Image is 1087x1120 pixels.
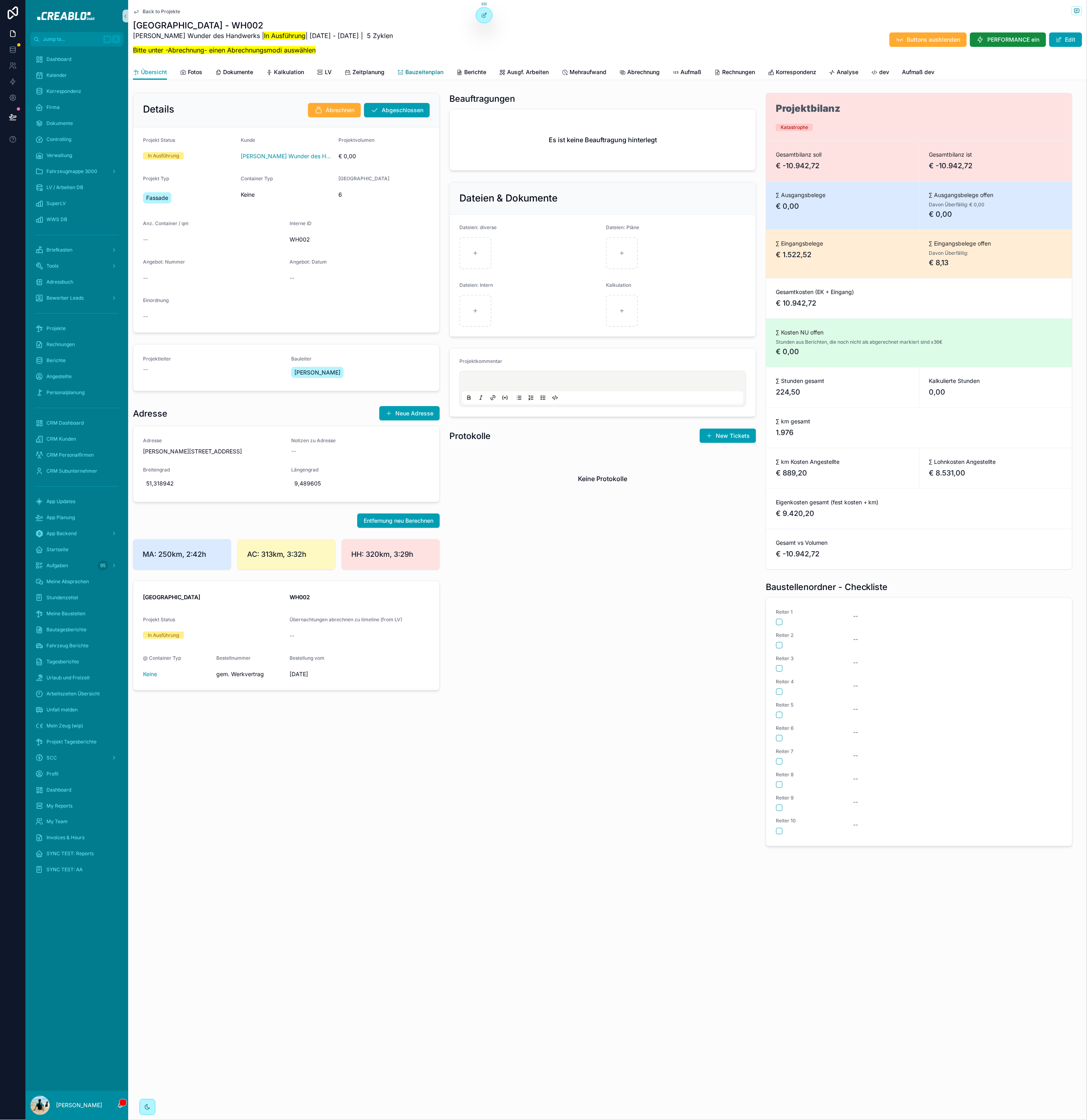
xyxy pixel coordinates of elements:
span: Entfernung neu Berechnen [364,517,433,525]
span: 224,50 [776,387,910,398]
span: WWS DB [46,216,67,223]
a: My Reports [30,799,123,813]
span: Angebot: Datum [290,259,327,265]
span: Meine Absprachen [46,578,89,585]
span: -- [143,236,148,244]
span: ∑ Ausgangsbelege [776,191,910,199]
span: Reiter 9 [776,795,840,801]
span: Dokumente [46,120,73,127]
a: Übersicht [133,65,167,80]
span: Stunden aus Berichten, die noch nicht als abgerechnet markiert sind x36€ [776,339,943,345]
span: Bauleiter [291,356,430,362]
span: € 0,00 [929,209,1063,220]
a: LV / Arbeiten DB [30,180,123,195]
span: Meine Baustellen [46,610,85,617]
span: SYNC TEST: AA [46,867,83,873]
span: Anz. Container / qm [143,220,189,226]
span: Bestellnummer [216,655,251,661]
span: Dashboard [46,56,71,62]
a: Rechnungen [714,65,755,81]
a: Unfall melden [30,703,123,717]
span: Rechnungen [46,341,75,348]
span: Aufgaben [46,562,68,569]
span: Tools [46,263,58,269]
span: 9,489605 [294,479,427,487]
span: Eigenkosten gesamt (fest kosten + km) [776,498,1063,506]
h1: Adresse [133,408,167,419]
span: Bautagesberichte [46,626,87,633]
span: Adressbuch [46,279,73,285]
a: Meine Absprachen [30,574,123,589]
div: -- [853,682,858,690]
span: [PERSON_NAME] Wunder des Handwerks [241,152,332,160]
span: -- [291,447,296,455]
a: SuperLV [30,196,123,211]
span: ∑ Eingangsbelege [776,240,910,248]
a: Dashboard [30,52,123,66]
span: ∑ Ausgangsbelege offen [929,191,1063,199]
a: Urlaub und Freizeit [30,671,123,685]
span: Mein Zeug (wip) [46,723,83,729]
span: CRM Subunternehmer [46,468,97,474]
span: Bewerber Leads [46,295,84,301]
a: Bauzeitenplan [397,65,443,81]
span: Reiter 2 [776,632,840,639]
a: Stundenzettel [30,590,123,605]
span: Kunde [241,137,255,143]
a: Aufmaß dev [902,65,935,81]
a: Verwaltung [30,148,123,163]
a: Dokumente [30,116,123,131]
span: Dokumente [223,68,253,76]
span: Tagesberichte [46,659,79,665]
span: WH002 [290,236,430,244]
span: Davon Überfällig: € 0,00 [929,201,985,208]
a: Abrechnung [619,65,660,81]
span: Projektleiter [143,356,282,362]
span: K [113,36,119,42]
a: Fahrzeugmappe 3000 [30,164,123,179]
a: SYNC TEST: AA [30,863,123,877]
span: Reiter 6 [776,725,840,731]
a: Tagesberichte [30,655,123,669]
span: Projektkommentar [459,358,502,364]
span: Controlling [46,136,71,143]
span: Urlaub und Freizeit [46,675,90,681]
a: New Tickets [700,429,756,443]
span: Gesamtbilanz soll [776,151,910,159]
span: Abrechnung [627,68,660,76]
span: Projekt Status [143,137,175,143]
span: Aufmaß dev [902,68,935,76]
button: Neue Adresse [379,406,440,421]
span: Berichte [464,68,486,76]
span: @ Container Typ [143,655,181,661]
span: Kalkulation [606,282,631,288]
a: Invoices & Hours [30,831,123,845]
span: Breitengrad [143,467,282,473]
span: € -10.942,72 [776,548,1063,560]
span: MA: 250km, 2:42h [143,549,221,560]
span: SuperLV [46,200,66,207]
h1: Projektbilanz [776,104,840,113]
span: € 0,00 [776,346,1063,357]
span: Projekt Status [143,616,175,622]
a: Profil [30,767,123,781]
span: Fotos [188,68,202,76]
div: -- [853,751,858,759]
a: Zeitplanung [344,65,384,81]
div: -- [853,635,858,643]
a: Bautagesberichte [30,622,123,637]
span: App Planung [46,514,75,521]
button: Jump to...K [30,32,123,46]
span: Firma [46,104,60,111]
p: [PERSON_NAME][STREET_ADDRESS] [143,447,282,455]
h1: [GEOGRAPHIC_DATA] - WH002 [133,20,393,31]
span: Reiter 5 [776,702,840,708]
strong: WH002 [290,594,310,600]
span: Gesamtbilanz ist [929,151,1063,159]
a: CRM Kunden [30,432,123,446]
span: Reiter 4 [776,679,840,685]
a: Projekte [30,321,123,336]
span: -- [143,274,148,282]
span: Längengrad [291,467,430,473]
a: CRM Personalfirmen [30,448,123,462]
